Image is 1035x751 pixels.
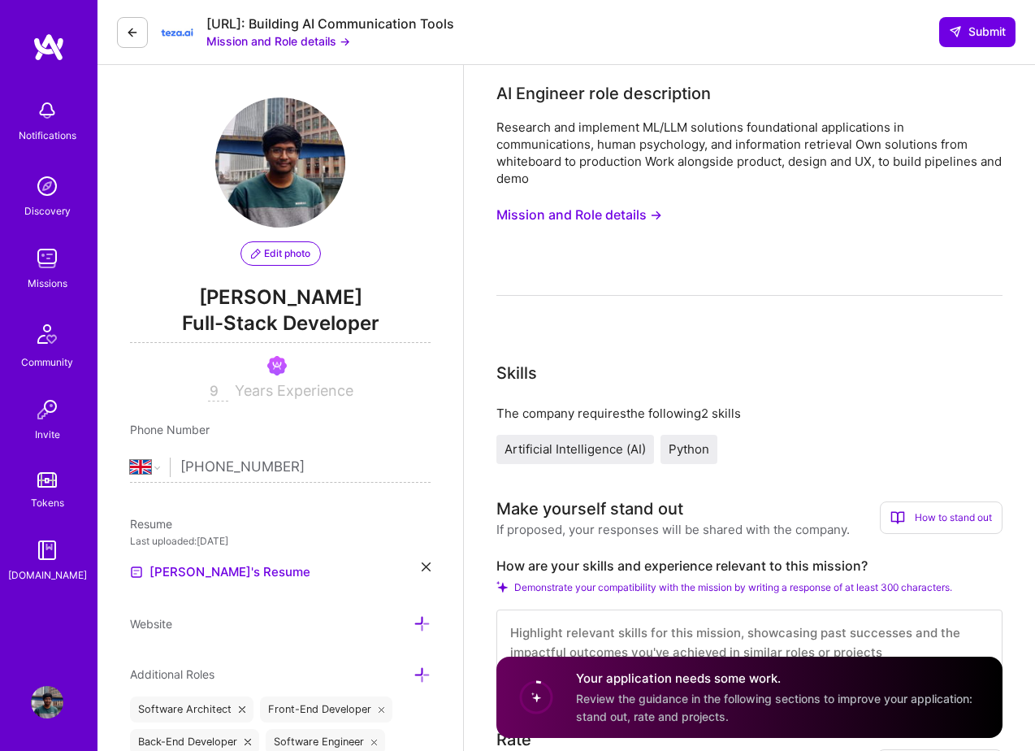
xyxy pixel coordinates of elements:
span: Edit photo [251,246,310,261]
i: icon Close [245,739,251,745]
i: icon Close [239,706,245,713]
div: [DOMAIN_NAME] [8,567,87,584]
a: [PERSON_NAME]'s Resume [130,562,310,582]
div: [URL]: Building AI Communication Tools [206,15,454,33]
i: Check [496,581,508,593]
span: Years Experience [235,382,353,399]
div: Missions [28,275,67,292]
span: [PERSON_NAME] [130,285,431,310]
div: Tokens [31,494,64,511]
h4: Your application needs some work. [576,671,983,688]
div: The company requires the following 2 skills [496,405,1003,422]
div: AI Engineer role description [496,81,711,106]
button: Mission and Role details → [206,33,350,50]
img: Resume [130,566,143,579]
input: XX [208,382,228,402]
img: discovery [31,170,63,202]
div: If proposed, your responses will be shared with the company. [496,521,850,538]
div: Software Architect [130,697,253,723]
i: icon Close [371,739,378,745]
div: Community [21,354,73,371]
img: bell [31,94,63,127]
input: +1 (000) 000-0000 [180,444,431,491]
span: Resume [130,517,172,531]
div: Research and implement ML/LLM solutions foundational applications in communications, human psycho... [496,119,1003,187]
i: icon Close [422,562,431,571]
img: Invite [31,393,63,426]
span: Review the guidance in the following sections to improve your application: stand out, rate and pr... [576,692,972,723]
img: User Avatar [215,98,345,228]
img: teamwork [31,242,63,275]
img: tokens [37,472,57,488]
div: Last uploaded: [DATE] [130,532,431,549]
img: Company Logo [161,16,193,49]
button: Submit [939,17,1016,46]
i: icon Close [379,706,385,713]
button: Edit photo [240,241,321,266]
div: Skills [496,361,537,385]
i: icon LeftArrowDark [126,26,139,39]
span: Website [130,617,172,631]
span: Phone Number [130,423,210,436]
span: Full-Stack Developer [130,310,431,343]
img: Been on Mission [267,356,287,375]
div: Front-End Developer [260,697,393,723]
span: Demonstrate your compatibility with the mission by writing a response of at least 300 characters. [514,581,952,593]
label: How are your skills and experience relevant to this mission? [496,558,1003,575]
i: icon PencilPurple [251,249,261,258]
div: Discovery [24,202,71,219]
div: Invite [35,426,60,443]
div: Notifications [19,127,76,144]
span: Submit [949,24,1006,40]
i: icon BookOpen [890,510,905,525]
img: guide book [31,534,63,567]
img: Community [28,315,67,354]
span: Additional Roles [130,667,214,681]
a: User Avatar [27,686,67,718]
img: logo [32,33,65,62]
div: How to stand out [880,501,1003,534]
i: icon SendLight [949,25,962,38]
img: User Avatar [31,686,63,718]
div: Make yourself stand out [496,497,683,521]
span: Python [669,441,709,457]
button: Mission and Role details → [496,200,662,230]
span: Artificial Intelligence (AI) [505,441,646,457]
